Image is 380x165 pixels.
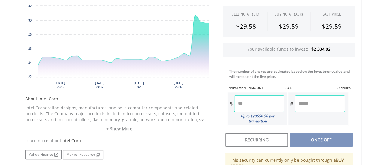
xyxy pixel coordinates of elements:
[279,22,299,31] span: $29.59
[174,81,183,89] text: [DATE] 2025
[285,85,292,90] label: -OR-
[223,43,355,57] div: Your available funds to invest:
[231,12,260,17] div: SELLING AT (BID)
[290,133,352,147] div: Once Off
[28,4,32,8] text: 32
[63,150,103,159] a: Market Research
[274,12,303,17] span: BUYING AT (ASK)
[322,22,342,31] span: $29.59
[25,105,214,123] p: Intel Corporation designs, manufactures, and sells computer components and related products. The ...
[61,138,81,143] span: Intel Corp
[229,69,352,79] div: The number of shares are estimated based on the investment value and will execute at the live price.
[95,81,104,89] text: [DATE] 2025
[228,95,234,112] div: $
[228,112,284,125] div: Up to $29656.58 per transaction
[28,75,32,78] text: 22
[227,85,263,90] label: INVESTMENT AMOUNT
[25,3,214,93] svg: Interactive chart
[25,150,62,159] a: Yahoo Finance
[55,81,65,89] text: [DATE] 2025
[134,81,144,89] text: [DATE] 2025
[288,95,295,112] div: #
[236,22,256,31] span: $29.58
[28,33,32,36] text: 28
[25,138,214,144] div: Learn more about
[25,3,214,93] div: Chart. Highcharts interactive chart.
[225,133,288,147] div: Recurring
[25,126,214,132] a: + Show More
[322,12,341,17] div: LAST PRICE
[28,47,32,50] text: 26
[28,61,32,64] text: 24
[28,19,32,22] text: 30
[25,96,214,102] h5: About Intel Corp
[336,85,350,90] label: #SHARES
[311,46,330,52] span: $2 334.02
